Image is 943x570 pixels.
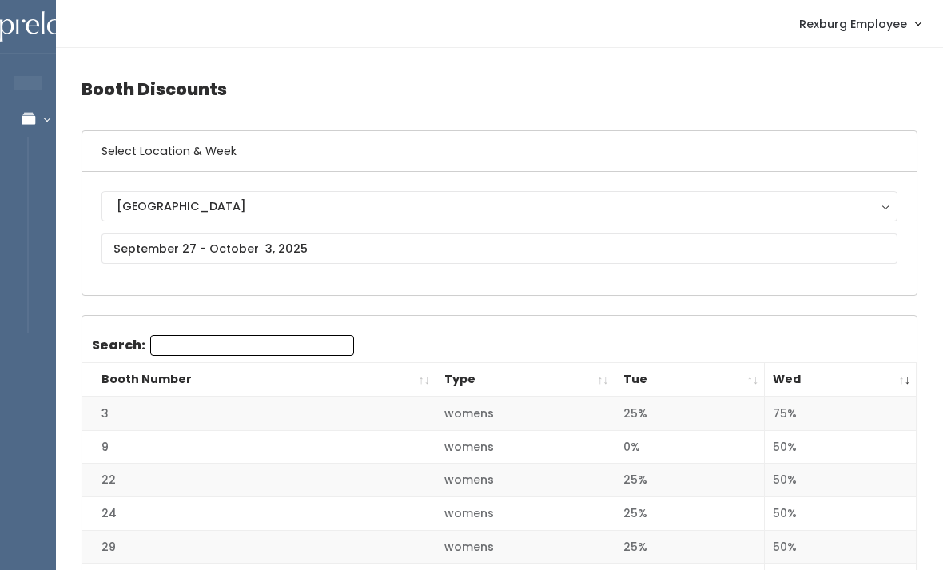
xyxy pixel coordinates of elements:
[82,397,436,430] td: 3
[615,530,765,564] td: 25%
[765,530,917,564] td: 50%
[615,497,765,531] td: 25%
[82,464,436,497] td: 22
[615,397,765,430] td: 25%
[117,197,882,215] div: [GEOGRAPHIC_DATA]
[82,530,436,564] td: 29
[799,15,907,33] span: Rexburg Employee
[436,497,615,531] td: womens
[436,397,615,430] td: womens
[82,363,436,397] th: Booth Number: activate to sort column ascending
[765,430,917,464] td: 50%
[436,530,615,564] td: womens
[783,6,937,41] a: Rexburg Employee
[92,335,354,356] label: Search:
[436,430,615,464] td: womens
[765,363,917,397] th: Wed: activate to sort column ascending
[82,131,917,172] h6: Select Location & Week
[150,335,354,356] input: Search:
[765,497,917,531] td: 50%
[82,430,436,464] td: 9
[101,233,897,264] input: September 27 - October 3, 2025
[765,464,917,497] td: 50%
[82,67,917,111] h4: Booth Discounts
[615,464,765,497] td: 25%
[615,363,765,397] th: Tue: activate to sort column ascending
[436,464,615,497] td: womens
[82,497,436,531] td: 24
[436,363,615,397] th: Type: activate to sort column ascending
[101,191,897,221] button: [GEOGRAPHIC_DATA]
[765,397,917,430] td: 75%
[615,430,765,464] td: 0%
